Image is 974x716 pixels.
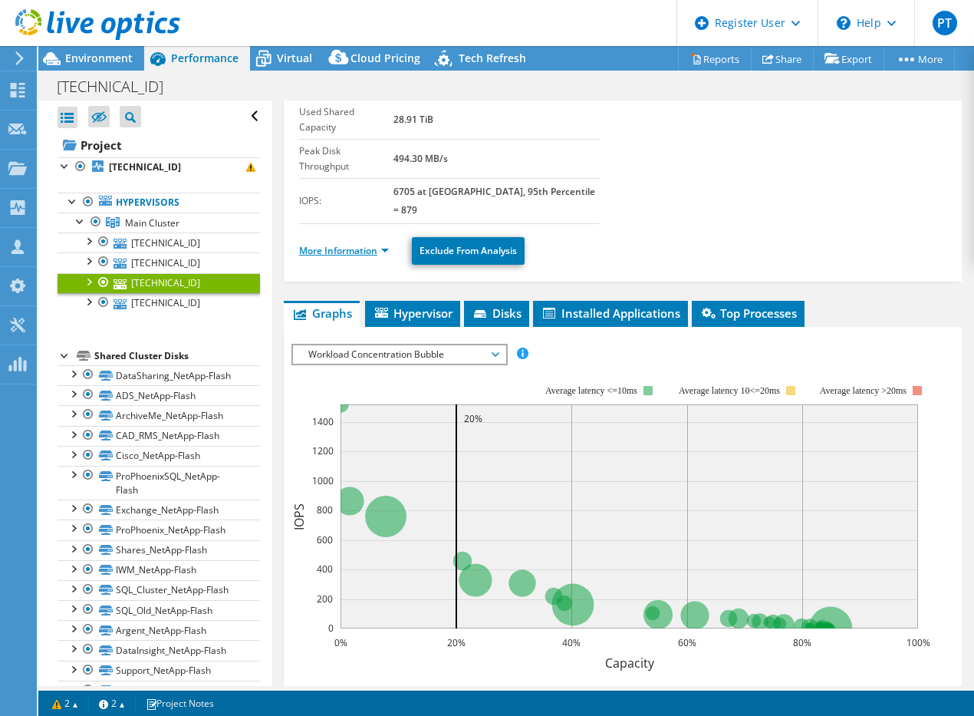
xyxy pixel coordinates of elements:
[58,233,260,252] a: [TECHNICAL_ID]
[317,592,333,605] text: 200
[350,51,420,65] span: Cloud Pricing
[135,694,225,713] a: Project Notes
[41,694,89,713] a: 2
[312,474,334,487] text: 1000
[412,237,525,265] a: Exclude From Analysis
[299,193,393,209] label: IOPS:
[837,16,851,30] svg: \n
[472,305,522,321] span: Disks
[884,47,955,71] a: More
[58,446,260,466] a: Cisco_NetApp-Flash
[793,636,811,649] text: 80%
[58,640,260,660] a: DataInsight_NetApp-Flash
[464,412,482,425] text: 20%
[699,305,797,321] span: Top Processes
[393,152,448,165] b: 494.30 MB/s
[58,133,260,157] a: Project
[58,620,260,640] a: Argent_NetApp-Flash
[373,305,452,321] span: Hypervisor
[109,160,181,173] b: [TECHNICAL_ID]
[58,520,260,539] a: ProPhoenix_NetApp-Flash
[58,580,260,600] a: SQL_Cluster_NetApp-Flash
[58,365,260,385] a: DataSharing_NetApp-Flash
[88,694,136,713] a: 2
[58,213,260,233] a: Main Cluster
[58,661,260,681] a: Support_NetApp-Flash
[393,185,595,216] b: 6705 at [GEOGRAPHIC_DATA], 95th Percentile = 879
[312,444,334,457] text: 1200
[328,622,334,635] text: 0
[94,347,260,365] div: Shared Cluster Disks
[820,385,907,396] text: Average latency >20ms
[299,244,389,257] a: More Information
[301,345,498,364] span: Workload Concentration Bubble
[813,47,884,71] a: Export
[334,636,347,649] text: 0%
[58,385,260,405] a: ADS_NetApp-Flash
[291,305,352,321] span: Graphs
[125,216,179,229] span: Main Cluster
[393,113,433,126] b: 28.91 TiB
[58,273,260,293] a: [TECHNICAL_ID]
[605,655,655,671] text: Capacity
[545,385,637,396] tspan: Average latency <=10ms
[459,51,526,65] span: Tech Refresh
[58,681,260,701] a: Deployment_NetApp-Flash
[58,540,260,560] a: Shares_NetApp-Flash
[678,636,696,649] text: 60%
[171,51,239,65] span: Performance
[58,293,260,313] a: [TECHNICAL_ID]
[562,636,581,649] text: 40%
[58,466,260,500] a: ProPhoenixSQL_NetApp-Flash
[317,503,333,516] text: 800
[58,600,260,620] a: SQL_Old_NetApp-Flash
[58,500,260,520] a: Exchange_NetApp-Flash
[299,104,393,135] label: Used Shared Capacity
[679,385,780,396] tspan: Average latency 10<=20ms
[541,305,680,321] span: Installed Applications
[50,78,187,95] h1: [TECHNICAL_ID]
[317,563,333,576] text: 400
[317,533,333,546] text: 600
[58,426,260,446] a: CAD_RMS_NetApp-Flash
[58,405,260,425] a: ArchiveMe_NetApp-Flash
[58,157,260,177] a: [TECHNICAL_ID]
[277,51,312,65] span: Virtual
[933,11,957,35] span: PT
[447,636,466,649] text: 20%
[58,252,260,272] a: [TECHNICAL_ID]
[751,47,814,71] a: Share
[65,51,133,65] span: Environment
[299,144,393,174] label: Peak Disk Throughput
[58,560,260,580] a: IWM_NetApp-Flash
[312,415,334,428] text: 1400
[907,636,930,649] text: 100%
[58,193,260,213] a: Hypervisors
[291,503,308,530] text: IOPS
[678,47,752,71] a: Reports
